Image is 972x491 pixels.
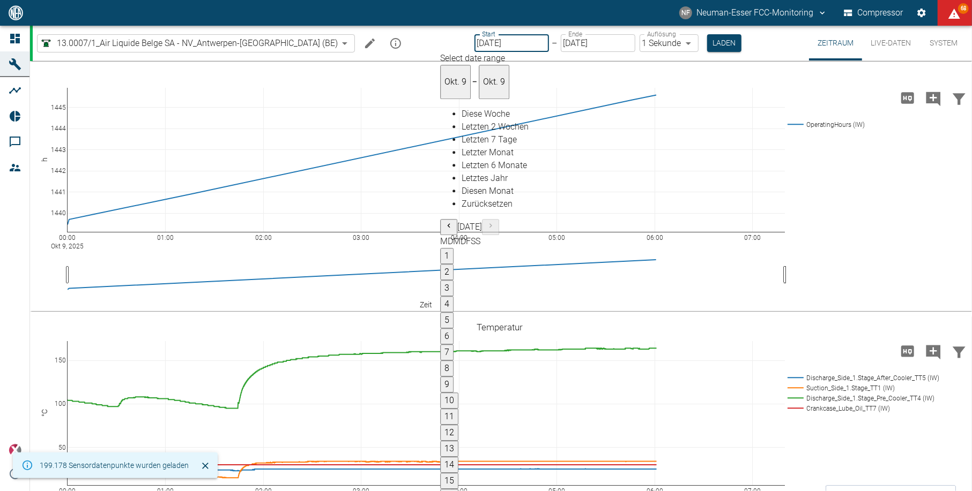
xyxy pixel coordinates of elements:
div: Diesen Monat [462,185,529,198]
button: Laden [707,34,741,52]
div: 1 Sekunde [640,34,699,52]
span: 13.0007/1_Air Liquide Belge SA - NV_Antwerpen-[GEOGRAPHIC_DATA] (BE) [57,37,338,49]
button: 10 [440,393,458,409]
button: Okt. 9 [479,65,509,99]
input: DD.MM.YYYY [474,34,549,52]
button: 7 [440,345,454,361]
div: Zurücksetzen [462,198,529,211]
span: Samstag [471,237,476,247]
div: Letzten 2 Wochen [462,121,529,134]
button: Live-Daten [862,26,919,61]
div: Letzten 6 Monate [462,160,529,172]
button: 6 [440,329,454,345]
span: Letzter Monat [462,148,514,158]
span: Okt. 9 [444,77,466,87]
span: Mittwoch [453,237,461,247]
span: Letzten 6 Monate [462,161,527,171]
span: Donnerstag [461,237,466,247]
h5: – [471,77,479,88]
button: 2 [440,265,454,281]
button: 14 [440,457,458,473]
button: 5 [440,313,454,329]
button: Einstellungen [912,3,931,22]
label: Start [482,29,495,39]
span: Montag [440,237,448,247]
img: Xplore Logo [9,444,21,457]
button: 11 [440,409,458,425]
button: Machine bearbeiten [359,33,381,54]
span: [DATE] [457,222,482,232]
div: Letztes Jahr [462,172,529,185]
button: System [919,26,968,61]
a: 13.0007/1_Air Liquide Belge SA - NV_Antwerpen-[GEOGRAPHIC_DATA] (BE) [40,37,338,50]
div: NF [679,6,692,19]
span: Diesen Monat [462,186,514,197]
div: 199.178 Sensordatenpunkte wurden geladen [40,456,189,475]
span: Letzten 7 Tage [462,135,517,145]
span: Dienstag [448,237,453,247]
label: Ende [568,29,582,39]
button: 12 [440,425,458,441]
button: Okt. 9 [440,65,471,99]
button: Daten filtern [946,337,972,365]
span: Zurücksetzen [462,199,513,209]
button: mission info [385,33,406,54]
span: Hohe Auflösung [895,92,921,102]
span: Hohe Auflösung [895,345,921,356]
button: Compressor [842,3,906,22]
div: Letzter Monat [462,147,529,160]
span: Diese Woche [462,109,510,119]
span: Letztes Jahr [462,173,508,184]
button: 9 [440,377,454,393]
span: Letzten 2 Wochen [462,122,529,132]
button: Kommentar hinzufügen [921,337,946,365]
button: 13 [440,441,458,457]
button: Next month [482,220,499,236]
button: Schließen [197,458,213,474]
span: 68 [958,3,969,14]
label: Auflösung [647,29,676,39]
button: 4 [440,297,454,313]
span: Okt. 9 [483,77,505,87]
img: logo [8,5,24,20]
button: 1 [440,248,454,265]
button: 8 [440,361,454,377]
button: Previous month [440,220,457,236]
button: fcc-monitoring@neuman-esser.com [678,3,829,22]
button: 15 [440,473,458,489]
p: – [552,37,558,49]
input: DD.MM.YYYY [561,34,635,52]
button: 3 [440,281,454,297]
span: Freitag [466,237,471,247]
button: Kommentar hinzufügen [921,84,946,112]
button: Daten filtern [946,84,972,112]
span: Sonntag [476,237,480,247]
button: Zeitraum [809,26,862,61]
div: Letzten 7 Tage [462,134,529,147]
div: Diese Woche [462,108,529,121]
span: Select date range [440,53,505,63]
